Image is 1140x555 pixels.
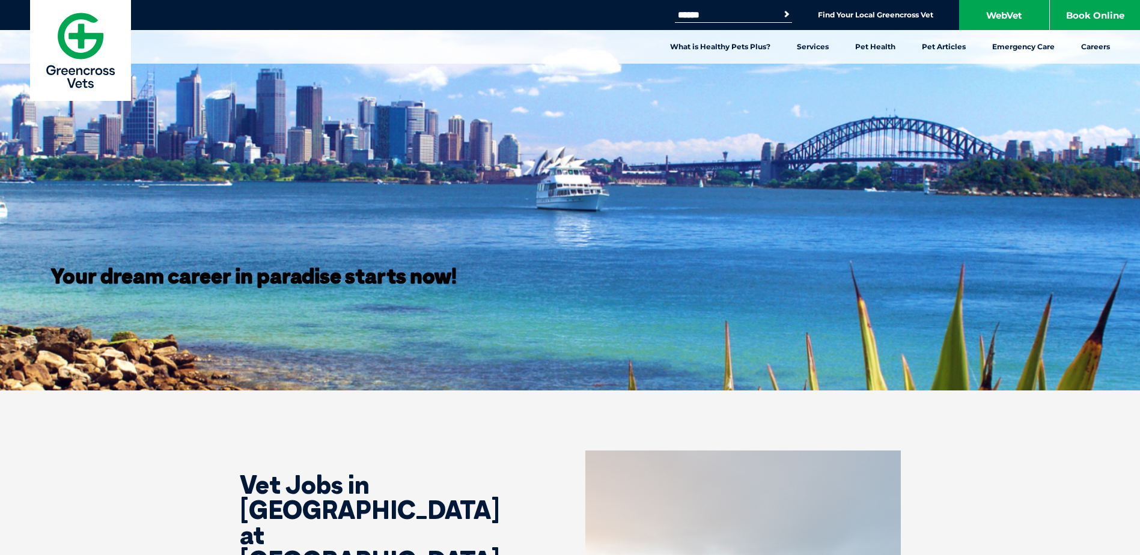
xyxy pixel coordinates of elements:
[781,8,793,20] button: Search
[51,262,457,289] strong: Your dream career in paradise starts now!
[979,30,1068,64] a: Emergency Care
[784,30,842,64] a: Services
[818,10,933,20] a: Find Your Local Greencross Vet
[1068,30,1123,64] a: Careers
[842,30,909,64] a: Pet Health
[657,30,784,64] a: What is Healthy Pets Plus?
[909,30,979,64] a: Pet Articles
